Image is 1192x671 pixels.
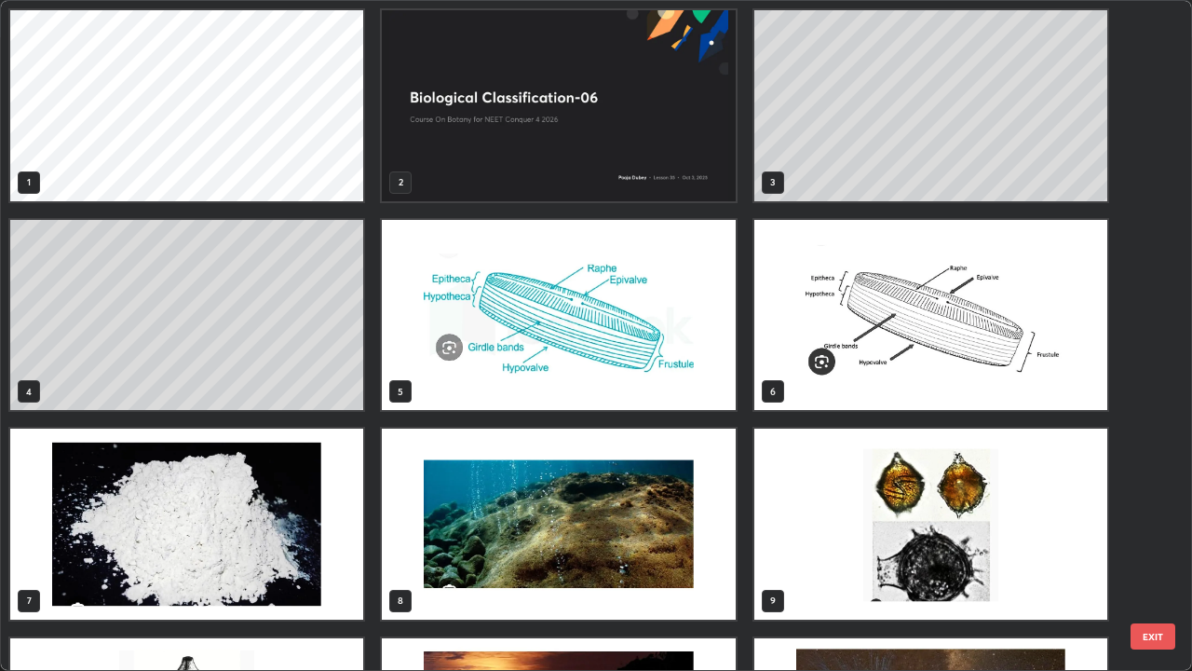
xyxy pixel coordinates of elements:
[754,429,1107,620] img: 1754138497HQ6LOG.pdf
[382,429,735,620] img: 1754138497HQ6LOG.pdf
[10,429,363,620] img: 1754138497HQ6LOG.pdf
[754,220,1107,411] img: 1754138497HQ6LOG.pdf
[1,1,1158,670] div: grid
[1131,623,1175,650] button: EXIT
[382,10,735,201] img: 5aff14bc-a038-11f0-a00e-da4af07fde55.jpg
[382,220,735,411] img: 1754138497HQ6LOG.pdf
